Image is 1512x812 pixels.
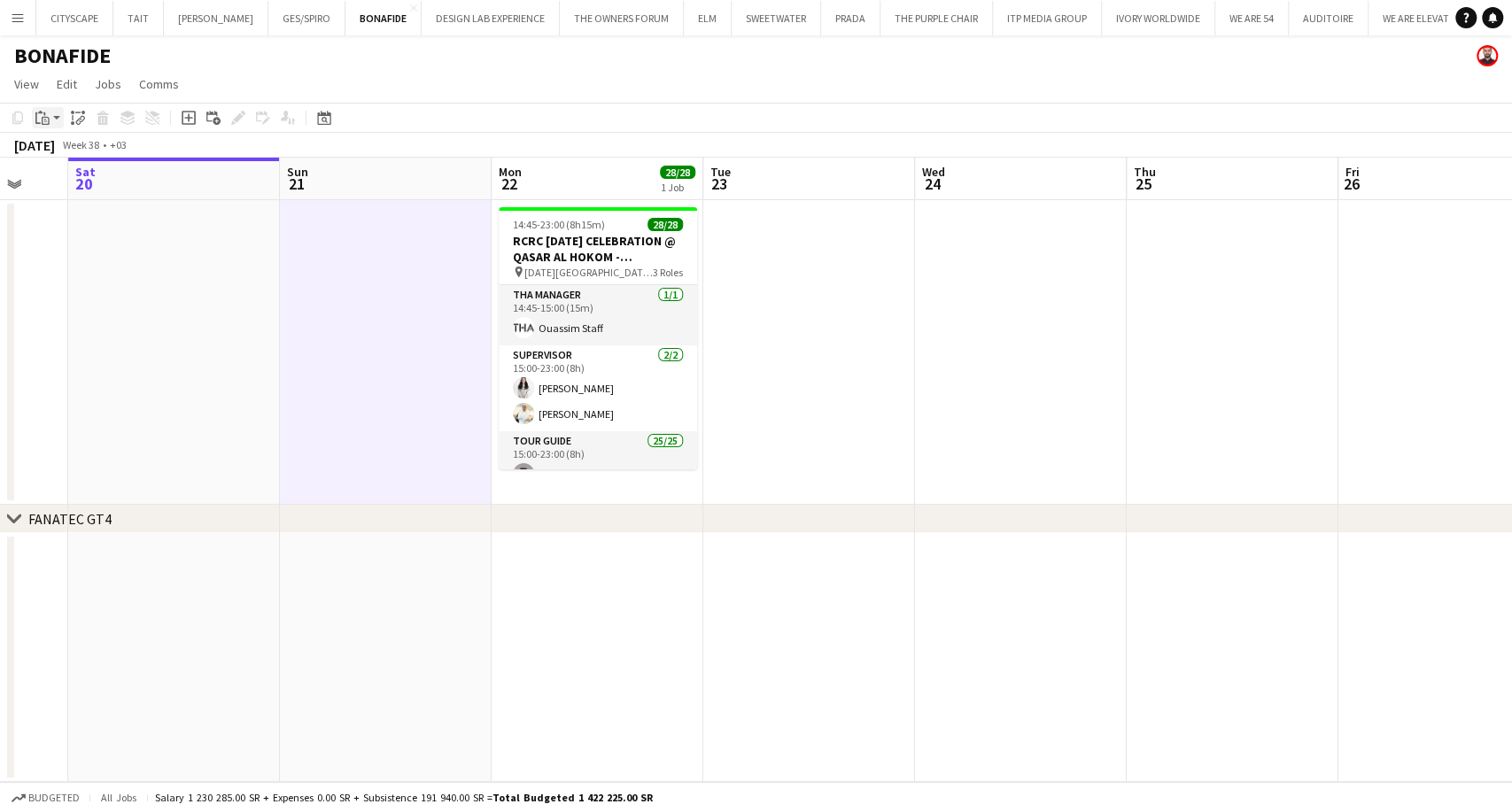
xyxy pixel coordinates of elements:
span: Total Budgeted 1 422 225.00 SR [492,791,653,804]
button: THE OWNERS FORUM [560,1,684,35]
span: 28/28 [660,166,695,179]
span: Thu [1134,164,1156,180]
span: Mon [499,164,522,180]
a: Comms [132,73,186,96]
app-card-role: THA Manager1/114:45-15:00 (15m)Ouassim Staff [499,285,697,345]
button: WE ARE ELEVATE [1369,1,1469,35]
span: 23 [708,174,731,194]
button: IVORY WORLDWIDE [1102,1,1215,35]
span: All jobs [97,791,140,804]
button: GES/SPIRO [268,1,345,35]
a: Edit [50,73,84,96]
span: Budgeted [28,792,80,804]
span: Sat [75,164,96,180]
app-user-avatar: Ouassim Arzouk [1477,45,1498,66]
app-card-role: Supervisor2/215:00-23:00 (8h)[PERSON_NAME][PERSON_NAME] [499,345,697,431]
app-job-card: 14:45-23:00 (8h15m)28/28RCRC [DATE] CELEBRATION @ QASAR AL HOKOM - [GEOGRAPHIC_DATA] [DATE][GEOGR... [499,207,697,469]
span: 21 [284,174,308,194]
span: 24 [919,174,945,194]
button: DESIGN LAB EXPERIENCE [422,1,560,35]
button: Budgeted [9,788,82,808]
span: Week 38 [58,138,103,151]
span: 22 [496,174,522,194]
a: View [7,73,46,96]
span: 14:45-23:00 (8h15m) [513,218,605,231]
button: WE ARE 54 [1215,1,1289,35]
div: [DATE] [14,136,55,154]
span: 28/28 [647,218,683,231]
button: TAIT [113,1,164,35]
button: ITP MEDIA GROUP [993,1,1102,35]
a: Jobs [88,73,128,96]
span: [DATE][GEOGRAPHIC_DATA] - [GEOGRAPHIC_DATA] [524,266,653,279]
button: PRADA [821,1,880,35]
div: 1 Job [661,181,694,194]
button: SWEETWATER [732,1,821,35]
span: 20 [73,174,96,194]
span: Tue [710,164,731,180]
div: FANATEC GT4 [28,510,112,528]
button: THE PURPLE CHAIR [880,1,993,35]
h1: BONAFIDE [14,43,111,69]
button: AUDITOIRE [1289,1,1369,35]
span: Edit [57,76,77,92]
span: 25 [1131,174,1156,194]
span: Sun [287,164,308,180]
div: +03 [110,138,127,151]
h3: RCRC [DATE] CELEBRATION @ QASAR AL HOKOM - [GEOGRAPHIC_DATA] [499,233,697,265]
span: 3 Roles [653,266,683,279]
span: 26 [1343,174,1360,194]
button: [PERSON_NAME] [164,1,268,35]
span: Fri [1345,164,1360,180]
div: Salary 1 230 285.00 SR + Expenses 0.00 SR + Subsistence 191 940.00 SR = [155,791,653,804]
span: Jobs [95,76,121,92]
button: CITYSCAPE [36,1,113,35]
button: ELM [684,1,732,35]
span: Wed [922,164,945,180]
span: View [14,76,39,92]
span: Comms [139,76,179,92]
button: BONAFIDE [345,1,422,35]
